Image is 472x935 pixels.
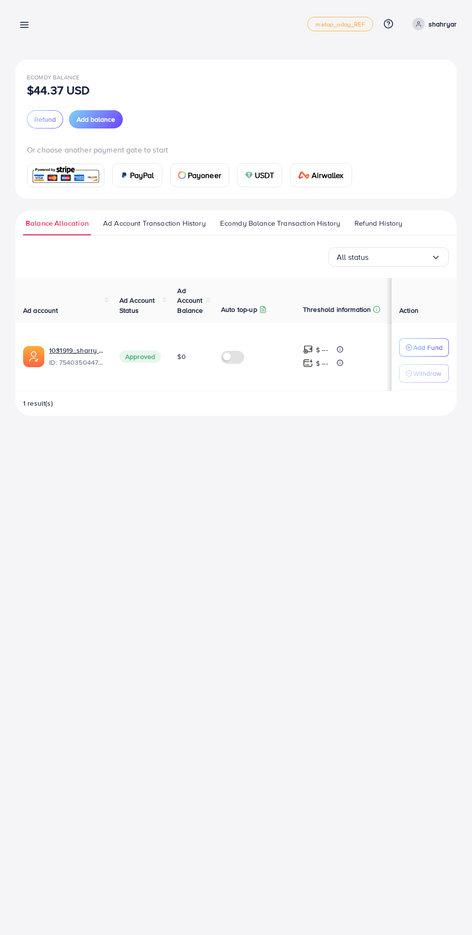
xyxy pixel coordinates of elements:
[69,110,123,128] button: Add balance
[245,171,253,179] img: card
[369,250,431,265] input: Search for option
[34,115,56,124] span: Refund
[130,169,154,181] span: PayPal
[49,346,104,355] a: 1031919_sharry mughal_1755624852344
[413,342,443,353] p: Add Fund
[399,364,449,383] button: Withdraw
[303,345,313,355] img: top-up amount
[27,164,105,187] a: card
[112,163,162,187] a: cardPayPal
[307,17,373,31] a: metap_oday_REF
[316,344,328,356] p: $ ---
[354,218,402,229] span: Refund History
[23,346,44,367] img: ic-ads-acc.e4c84228.svg
[303,358,313,368] img: top-up amount
[290,163,352,187] a: cardAirwallex
[27,110,63,128] button: Refund
[237,163,283,187] a: cardUSDT
[337,250,369,265] span: All status
[119,350,161,363] span: Approved
[220,218,340,229] span: Ecomdy Balance Transaction History
[49,358,104,367] span: ID: 7540350447681863698
[399,338,449,357] button: Add Fund
[30,165,101,186] img: card
[413,368,441,379] p: Withdraw
[399,306,419,315] span: Action
[303,304,371,315] p: Threshold information
[177,352,185,361] span: $0
[312,169,343,181] span: Airwallex
[188,169,221,181] span: Payoneer
[221,304,257,315] p: Auto top-up
[103,218,206,229] span: Ad Account Transaction History
[23,398,53,408] span: 1 result(s)
[177,286,203,315] span: Ad Account Balance
[26,218,89,229] span: Balance Allocation
[255,169,275,181] span: USDT
[120,171,128,179] img: card
[315,21,365,27] span: metap_oday_REF
[119,295,155,315] span: Ad Account Status
[178,171,186,179] img: card
[27,84,90,96] p: $44.37 USD
[27,144,445,155] p: Or choose another payment gate to start
[77,115,115,124] span: Add balance
[49,346,104,368] div: <span class='underline'>1031919_sharry mughal_1755624852344</span></br>7540350447681863698
[298,171,310,179] img: card
[328,247,449,267] div: Search for option
[170,163,229,187] a: cardPayoneer
[408,18,457,30] a: shahryar
[23,306,58,315] span: Ad account
[27,73,79,81] span: Ecomdy Balance
[429,18,457,30] p: shahryar
[316,358,328,369] p: $ ---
